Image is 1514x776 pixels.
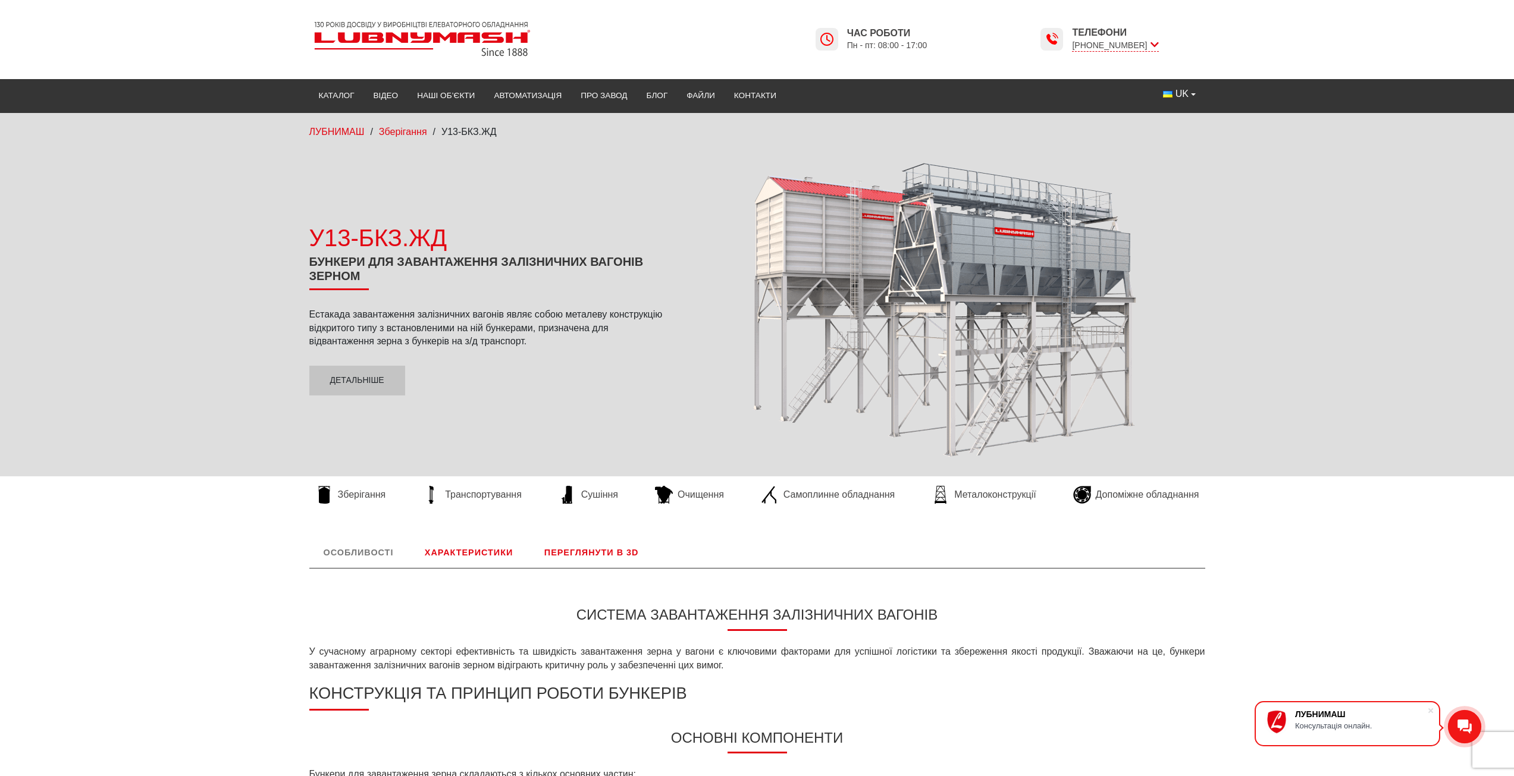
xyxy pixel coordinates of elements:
[1295,721,1427,730] div: Консультація онлайн.
[783,488,895,501] span: Самоплинне обладнання
[678,488,724,501] span: Очищення
[649,486,730,504] a: Очищення
[847,27,927,40] span: Час роботи
[847,40,927,51] span: Пн - пт: 08:00 - 17:00
[1295,709,1427,719] div: ЛУБНИМАШ
[433,127,435,137] span: /
[370,127,372,137] span: /
[379,127,427,137] a: Зберігання
[637,83,677,109] a: Блог
[1096,488,1199,501] span: Допоміжне обладнання
[1045,32,1059,46] img: Lubnymash time icon
[309,645,1205,672] p: У сучасному аграрному секторі ефективність та швидкість завантаження зерна у вагони є ключовими ф...
[309,221,672,255] div: У13-БКЗ.ЖД
[309,308,672,348] p: Естакада завантаження залізничних вагонів являє собою металеву конструкцію відкритого типу з вста...
[410,537,527,568] a: Характеристики
[553,486,624,504] a: Сушіння
[309,366,405,395] a: Детальніше
[677,83,725,109] a: Файли
[309,255,672,290] h1: Бункери для завантаження залізничних вагонів зерном
[309,17,535,61] img: Lubnymash
[1153,83,1205,105] button: UK
[309,607,1205,631] h3: Система завантаження залізничних вагонів
[1163,91,1173,98] img: Українська
[484,83,571,109] a: Автоматизація
[820,32,834,46] img: Lubnymash time icon
[725,83,786,109] a: Контакти
[926,486,1042,504] a: Металоконструкції
[309,127,365,137] a: ЛУБНИМАШ
[1067,486,1205,504] a: Допоміжне обладнання
[1072,39,1158,52] span: [PHONE_NUMBER]
[954,488,1036,501] span: Металоконструкції
[530,537,653,568] a: Переглянути в 3D
[309,537,408,568] a: Особливості
[1176,87,1189,100] span: UK
[309,486,392,504] a: Зберігання
[416,486,528,504] a: Транспортування
[1072,26,1158,39] span: Телефони
[309,83,364,109] a: Каталог
[338,488,386,501] span: Зберігання
[755,486,901,504] a: Самоплинне обладнання
[571,83,637,109] a: Про завод
[581,488,618,501] span: Сушіння
[408,83,484,109] a: Наші об’єкти
[364,83,408,109] a: Відео
[441,127,497,137] span: У13-БКЗ.ЖД
[445,488,522,501] span: Транспортування
[309,684,1205,711] h2: Конструкція та принцип роботи бункерів
[309,730,1205,754] h3: Основні компоненти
